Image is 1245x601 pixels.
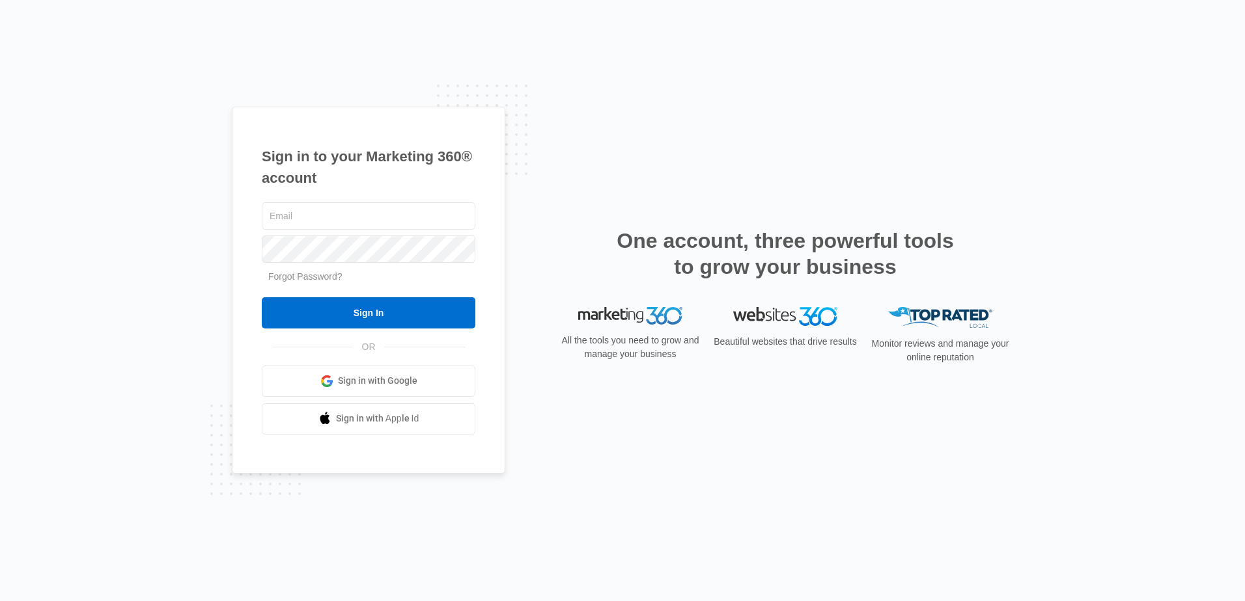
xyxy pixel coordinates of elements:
[578,307,682,325] img: Marketing 360
[262,403,475,434] a: Sign in with Apple Id
[262,366,475,397] a: Sign in with Google
[867,337,1013,364] p: Monitor reviews and manage your online reputation
[268,271,343,282] a: Forgot Password?
[338,374,417,388] span: Sign in with Google
[262,297,475,328] input: Sign In
[262,202,475,230] input: Email
[613,228,958,280] h2: One account, three powerful tools to grow your business
[712,335,858,349] p: Beautiful websites that drive results
[336,412,419,425] span: Sign in with Apple Id
[733,307,837,326] img: Websites 360
[888,307,992,328] img: Top Rated Local
[262,146,475,189] h1: Sign in to your Marketing 360® account
[353,340,385,354] span: OR
[557,334,703,361] p: All the tools you need to grow and manage your business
